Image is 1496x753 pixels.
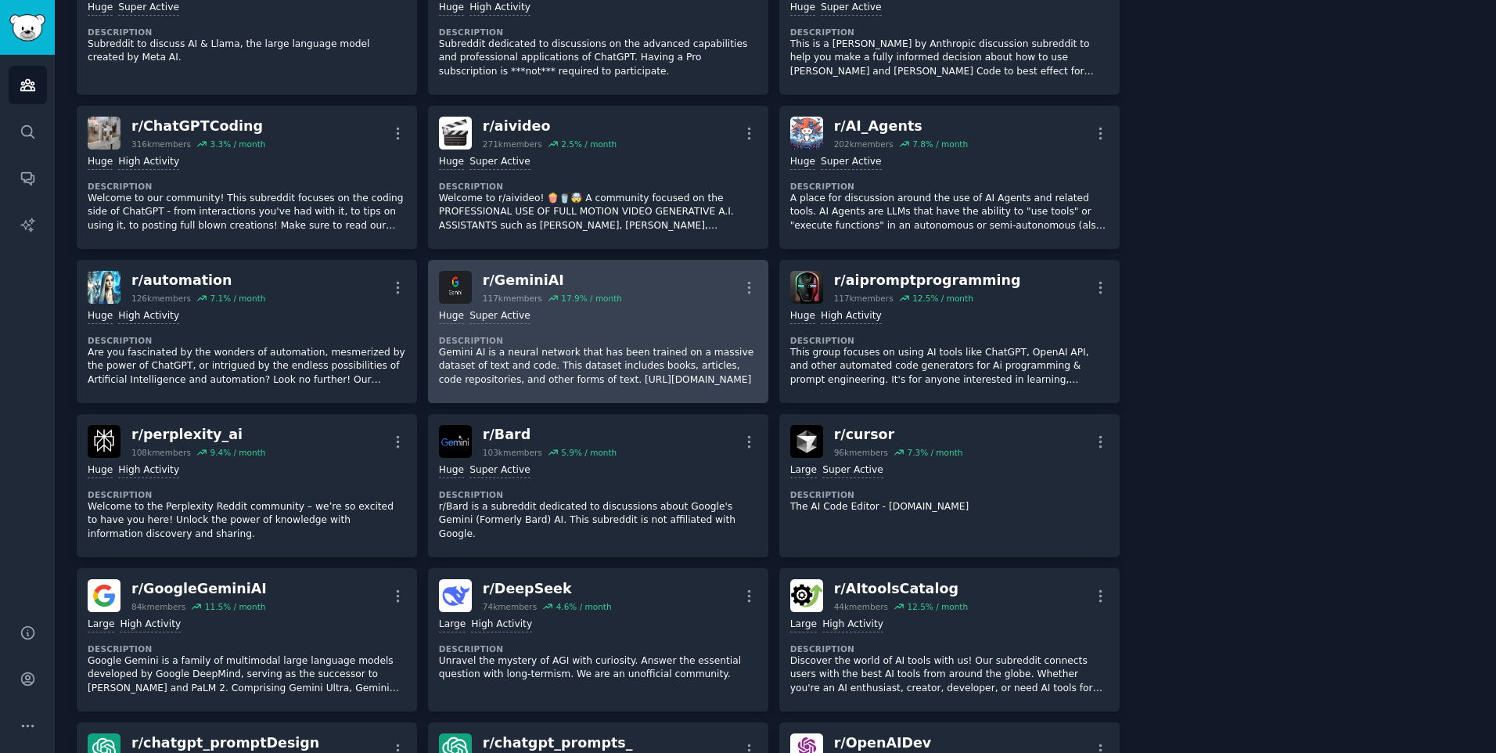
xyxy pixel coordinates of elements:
div: 12.5 % / month [912,293,973,304]
p: Are you fascinated by the wonders of automation, mesmerized by the power of ChatGPT, or intrigued... [88,346,406,387]
div: r/ chatgpt_promptDesign [131,733,319,753]
div: Super Active [469,155,530,170]
div: 117k members [834,293,894,304]
div: 202k members [834,139,894,150]
img: cursor [790,425,823,458]
dt: Description [88,489,406,500]
img: aipromptprogramming [790,271,823,304]
dt: Description [439,643,757,654]
div: Huge [790,1,815,16]
div: 117k members [483,293,542,304]
div: r/ aivideo [483,117,617,136]
div: Huge [790,155,815,170]
img: GummySearch logo [9,14,45,41]
div: High Activity [120,618,181,632]
div: r/ automation [131,271,265,290]
div: 126k members [131,293,191,304]
dt: Description [790,335,1109,346]
div: 44k members [834,601,888,612]
div: Huge [88,463,113,478]
p: Unravel the mystery of AGI with curiosity. Answer the essential question with long-termism. We ar... [439,654,757,682]
dt: Description [439,27,757,38]
p: Subreddit dedicated to discussions on the advanced capabilities and professional applications of ... [439,38,757,79]
div: r/ cursor [834,425,963,445]
p: Welcome to the Perplexity Reddit community – we’re so excited to have you here! Unlock the power ... [88,500,406,542]
a: DeepSeekr/DeepSeek74kmembers4.6% / monthLargeHigh ActivityDescriptionUnravel the mystery of AGI w... [428,568,768,712]
p: Discover the world of AI tools with us! Our subreddit connects users with the best AI tools from ... [790,654,1109,696]
img: GoogleGeminiAI [88,579,120,612]
div: Super Active [822,463,883,478]
div: 96k members [834,447,888,458]
a: GoogleGeminiAIr/GoogleGeminiAI84kmembers11.5% / monthLargeHigh ActivityDescriptionGoogle Gemini i... [77,568,417,712]
div: 4.6 % / month [556,601,612,612]
div: Huge [88,155,113,170]
img: Bard [439,425,472,458]
div: High Activity [471,618,532,632]
a: aivideor/aivideo271kmembers2.5% / monthHugeSuper ActiveDescriptionWelcome to r/aivideo! 🍿🥤🤯 A com... [428,106,768,249]
div: r/ DeepSeek [483,579,612,599]
div: 5.9 % / month [561,447,617,458]
img: AI_Agents [790,117,823,150]
dt: Description [439,335,757,346]
div: 3.3 % / month [210,139,265,150]
a: aipromptprogrammingr/aipromptprogramming117kmembers12.5% / monthHugeHigh ActivityDescriptionThis ... [779,260,1120,403]
img: DeepSeek [439,579,472,612]
img: perplexity_ai [88,425,120,458]
div: Super Active [821,155,882,170]
p: The AI Code Editor - [DOMAIN_NAME] [790,500,1109,514]
div: r/ ChatGPTCoding [131,117,265,136]
a: automationr/automation126kmembers7.1% / monthHugeHigh ActivityDescriptionAre you fascinated by th... [77,260,417,403]
div: High Activity [118,463,179,478]
div: 271k members [483,139,542,150]
dt: Description [88,335,406,346]
div: r/ aipromptprogramming [834,271,1021,290]
a: perplexity_air/perplexity_ai108kmembers9.4% / monthHugeHigh ActivityDescriptionWelcome to the Per... [77,414,417,557]
div: Huge [439,155,464,170]
img: automation [88,271,120,304]
div: 2.5 % / month [561,139,617,150]
p: This is a [PERSON_NAME] by Anthropic discussion subreddit to help you make a fully informed decis... [790,38,1109,79]
div: r/ GoogleGeminiAI [131,579,267,599]
p: r/Bard is a subreddit dedicated to discussions about Google's Gemini (Formerly Bard) AI. This sub... [439,500,757,542]
div: Large [439,618,466,632]
div: 7.8 % / month [912,139,968,150]
a: ChatGPTCodingr/ChatGPTCoding316kmembers3.3% / monthHugeHigh ActivityDescriptionWelcome to our com... [77,106,417,249]
a: GeminiAIr/GeminiAI117kmembers17.9% / monthHugeSuper ActiveDescriptionGemini AI is a neural networ... [428,260,768,403]
dt: Description [790,27,1109,38]
div: 108k members [131,447,191,458]
div: High Activity [118,155,179,170]
div: 17.9 % / month [561,293,622,304]
p: Welcome to our community! This subreddit focuses on the coding side of ChatGPT - from interaction... [88,192,406,233]
div: Large [790,618,817,632]
div: 316k members [131,139,191,150]
div: High Activity [118,309,179,324]
div: 7.3 % / month [907,447,962,458]
div: r/ AI_Agents [834,117,968,136]
dt: Description [88,643,406,654]
p: Subreddit to discuss AI & Llama, the large language model created by Meta AI. [88,38,406,65]
div: High Activity [821,309,882,324]
p: Welcome to r/aivideo! 🍿🥤🤯 A community focused on the PROFESSIONAL USE OF FULL MOTION VIDEO GENERA... [439,192,757,233]
div: 74k members [483,601,537,612]
div: High Activity [822,618,883,632]
div: Super Active [821,1,882,16]
div: 11.5 % / month [205,601,266,612]
p: Google Gemini is a family of multimodal large language models developed by Google DeepMind, servi... [88,654,406,696]
div: r/ AItoolsCatalog [834,579,968,599]
div: Huge [439,1,464,16]
div: 12.5 % / month [907,601,968,612]
dt: Description [439,181,757,192]
div: Huge [439,309,464,324]
div: Super Active [469,463,530,478]
dt: Description [88,181,406,192]
dt: Description [88,27,406,38]
p: A place for discussion around the use of AI Agents and related tools. AI Agents are LLMs that hav... [790,192,1109,233]
div: 7.1 % / month [210,293,265,304]
img: aivideo [439,117,472,150]
dt: Description [790,181,1109,192]
div: r/ Bard [483,425,617,445]
a: cursorr/cursor96kmembers7.3% / monthLargeSuper ActiveDescriptionThe AI Code Editor - [DOMAIN_NAME] [779,414,1120,557]
img: AItoolsCatalog [790,579,823,612]
a: AI_Agentsr/AI_Agents202kmembers7.8% / monthHugeSuper ActiveDescriptionA place for discussion arou... [779,106,1120,249]
a: AItoolsCatalogr/AItoolsCatalog44kmembers12.5% / monthLargeHigh ActivityDescriptionDiscover the wo... [779,568,1120,712]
